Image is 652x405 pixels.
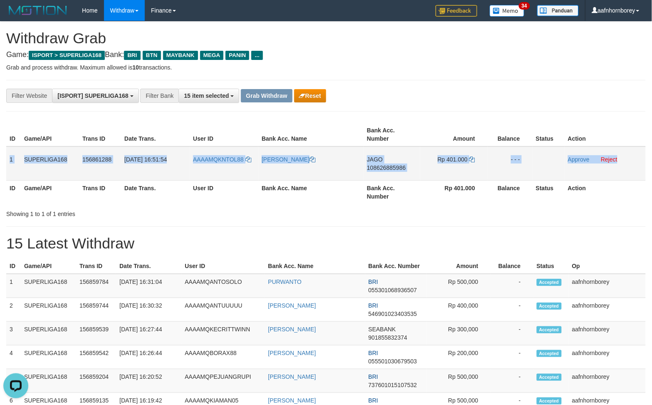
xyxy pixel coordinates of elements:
th: Trans ID [79,180,121,204]
td: Rp 300,000 [427,322,491,345]
td: aafnhornborey [569,274,646,298]
h1: Withdraw Grab [6,30,646,47]
td: - [491,322,533,345]
th: Bank Acc. Number [364,180,420,204]
td: - - - [488,147,533,181]
span: JAGO [367,156,383,163]
span: Copy 055301068936507 to clipboard [369,287,417,293]
a: [PERSON_NAME] [268,350,316,356]
img: Feedback.jpg [436,5,477,17]
span: Accepted [537,398,562,405]
span: MAYBANK [163,51,198,60]
span: BTN [143,51,161,60]
td: - [491,369,533,393]
span: Copy 055501030679503 to clipboard [369,358,417,365]
h4: Game: Bank: [6,51,646,59]
td: SUPERLIGA168 [21,322,76,345]
th: Balance [488,180,533,204]
td: [DATE] 16:26:44 [116,345,181,369]
th: ID [6,123,21,147]
span: Accepted [537,279,562,286]
td: [DATE] 16:27:44 [116,322,181,345]
td: - [491,298,533,322]
th: Trans ID [79,123,121,147]
th: Amount [427,258,491,274]
th: Amount [420,123,488,147]
td: AAAAMQKECRITTWINN [181,322,265,345]
span: Copy 737601015107532 to clipboard [369,382,417,388]
th: ID [6,258,21,274]
td: 156859784 [76,274,116,298]
td: AAAAMQBORAX88 [181,345,265,369]
td: 5 [6,369,21,393]
a: AAAAMQKNTOL88 [193,156,251,163]
button: Grab Withdraw [241,89,292,102]
th: User ID [181,258,265,274]
a: Copy 401000 to clipboard [469,156,475,163]
td: Rp 500,000 [427,274,491,298]
a: [PERSON_NAME] [268,397,316,404]
button: Reset [294,89,326,102]
a: Approve [568,156,590,163]
th: Bank Acc. Name [258,180,364,204]
td: Rp 500,000 [427,369,491,393]
span: Accepted [537,374,562,381]
span: Copy 108626885986 to clipboard [367,164,406,171]
h1: 15 Latest Withdraw [6,235,646,252]
div: Filter Website [6,89,52,103]
td: 156859744 [76,298,116,322]
td: SUPERLIGA168 [21,298,76,322]
td: 156859542 [76,345,116,369]
span: Accepted [537,303,562,310]
th: Game/API [21,258,76,274]
button: [ISPORT] SUPERLIGA168 [52,89,139,103]
td: aafnhornborey [569,369,646,393]
span: Accepted [537,350,562,357]
span: 156861288 [82,156,112,163]
td: aafnhornborey [569,322,646,345]
span: AAAAMQKNTOL88 [193,156,244,163]
td: 156859204 [76,369,116,393]
img: MOTION_logo.png [6,4,69,17]
a: PURWANTO [268,278,302,285]
a: [PERSON_NAME] [268,373,316,380]
span: PANIN [226,51,249,60]
td: - [491,345,533,369]
img: Button%20Memo.svg [490,5,525,17]
td: Rp 200,000 [427,345,491,369]
div: Showing 1 to 1 of 1 entries [6,206,265,218]
span: SEABANK [369,326,396,333]
td: aafnhornborey [569,298,646,322]
span: BRI [369,350,378,356]
a: [PERSON_NAME] [262,156,315,163]
th: Date Trans. [116,258,181,274]
td: 4 [6,345,21,369]
th: Date Trans. [121,180,190,204]
td: Rp 400,000 [427,298,491,322]
th: Trans ID [76,258,116,274]
span: BRI [369,373,378,380]
button: Open LiveChat chat widget [3,3,28,28]
td: [DATE] 16:31:04 [116,274,181,298]
th: Action [565,123,646,147]
th: Balance [488,123,533,147]
th: Bank Acc. Number [365,258,427,274]
th: Status [533,180,565,204]
th: Game/API [21,180,79,204]
th: Op [569,258,646,274]
span: Accepted [537,326,562,333]
td: 2 [6,298,21,322]
a: [PERSON_NAME] [268,302,316,309]
a: Reject [601,156,617,163]
span: 34 [519,2,530,10]
span: BRI [369,397,378,404]
td: AAAAMQANTUUUUU [181,298,265,322]
td: 156859539 [76,322,116,345]
td: SUPERLIGA168 [21,274,76,298]
td: SUPERLIGA168 [21,345,76,369]
td: SUPERLIGA168 [21,147,79,181]
td: - [491,274,533,298]
span: 15 item selected [184,92,229,99]
span: BRI [369,302,378,309]
span: Copy 901855832374 to clipboard [369,334,407,341]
